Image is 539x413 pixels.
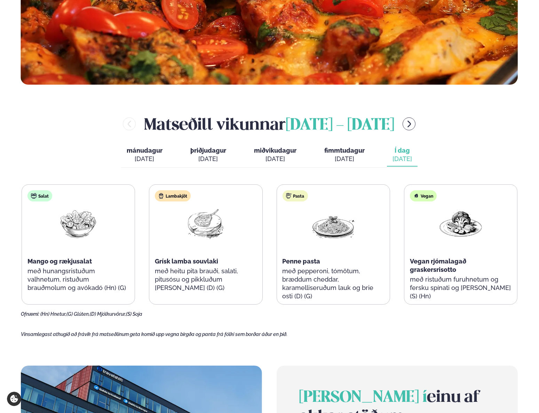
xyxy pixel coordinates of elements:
[123,117,136,130] button: menu-btn-left
[324,147,365,154] span: fimmtudagur
[393,155,412,163] div: [DATE]
[324,155,365,163] div: [DATE]
[185,144,232,167] button: þriðjudagur [DATE]
[190,147,226,154] span: þriðjudagur
[126,311,142,317] span: (S) Soja
[66,311,90,317] span: (G) Glúten,
[7,392,21,406] a: Cookie settings
[127,147,163,154] span: mánudagur
[283,190,308,201] div: Pasta
[40,311,66,317] span: (Hn) Hnetur,
[158,193,164,199] img: Lamb.svg
[254,155,296,163] div: [DATE]
[21,311,39,317] span: Ofnæmi:
[27,190,52,201] div: Salat
[183,207,228,239] img: Lamb-Meat.png
[27,258,92,265] span: Mango og rækjusalat
[21,331,287,337] span: Vinsamlegast athugið að frávik frá matseðlinum geta komið upp vegna birgða og panta frá fólki sem...
[286,118,394,133] span: [DATE] - [DATE]
[56,207,101,239] img: Salad.png
[155,267,256,292] p: með heitu pita brauði, salati, pitusósu og pikkluðum [PERSON_NAME] (D) (G)
[254,147,296,154] span: miðvikudagur
[127,155,163,163] div: [DATE]
[403,117,415,130] button: menu-btn-right
[438,207,483,239] img: Vegan.png
[299,390,427,405] span: [PERSON_NAME] í
[31,193,37,199] img: salad.svg
[121,144,168,167] button: mánudagur [DATE]
[248,144,302,167] button: miðvikudagur [DATE]
[410,258,466,273] span: Vegan rjómalagað graskersrisotto
[410,190,437,201] div: Vegan
[319,144,370,167] button: fimmtudagur [DATE]
[286,193,292,199] img: pasta.svg
[393,146,412,155] span: Í dag
[144,113,394,135] h2: Matseðill vikunnar
[155,190,191,201] div: Lambakjöt
[283,258,320,265] span: Penne pasta
[155,258,218,265] span: Grísk lamba souvlaki
[27,267,129,292] p: með hunangsristuðum valhnetum, ristuðum brauðmolum og avókadó (Hn) (G)
[387,144,418,167] button: Í dag [DATE]
[413,193,419,199] img: Vegan.svg
[311,207,356,239] img: Spagetti.png
[410,275,512,300] p: með ristuðum furuhnetum og fersku spínati og [PERSON_NAME] (S) (Hn)
[90,311,126,317] span: (D) Mjólkurvörur,
[283,267,384,300] p: með pepperoni, tómötum, bræddum cheddar, karamelliseruðum lauk og brie osti (D) (G)
[190,155,226,163] div: [DATE]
